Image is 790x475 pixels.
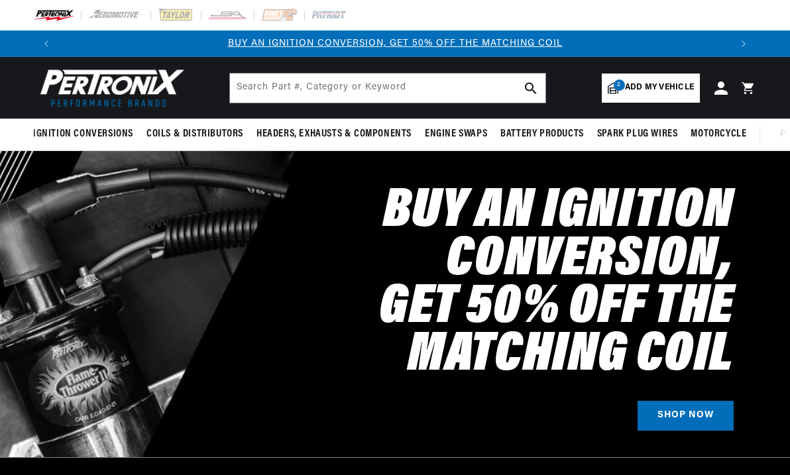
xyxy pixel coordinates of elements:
summary: Spark Plug Wires [591,119,685,150]
summary: Engine Swaps [418,119,494,150]
button: Translation missing: en.sections.announcements.next_announcement [730,30,757,57]
span: Coils & Distributors [146,127,243,141]
h2: Buy an Ignition Conversion, Get 50% off the Matching Coil [167,188,734,380]
div: 1 of 3 [60,36,730,51]
div: Announcement [60,36,730,51]
img: Pertronix [33,65,186,111]
summary: Coils & Distributors [140,119,250,150]
span: 2 [614,79,625,91]
span: Add my vehicle [625,81,694,94]
button: Translation missing: en.sections.announcements.previous_announcement [33,30,60,57]
a: 2Add my vehicle [602,74,700,103]
input: Search Part #, Category or Keyword [230,74,545,103]
span: Battery Products [500,127,584,141]
summary: Headers, Exhausts & Components [250,119,418,150]
summary: Battery Products [494,119,591,150]
summary: Motorcycle [684,119,753,150]
a: BUY AN IGNITION CONVERSION, GET 50% OFF THE MATCHING COIL [228,38,563,48]
span: Motorcycle [691,127,746,141]
span: Spark Plug Wires [597,127,678,141]
button: search button [516,74,545,103]
summary: Ignition Conversions [33,119,140,150]
a: SHOP NOW [638,401,734,431]
span: Ignition Conversions [33,127,133,141]
span: Headers, Exhausts & Components [256,127,412,141]
span: Engine Swaps [425,127,487,141]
